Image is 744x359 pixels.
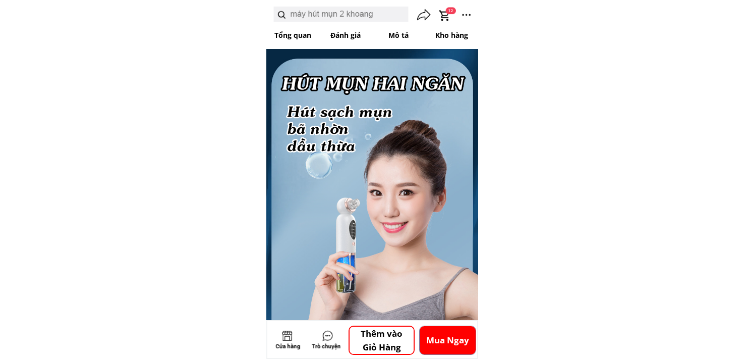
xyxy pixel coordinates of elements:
p: Mua Ngay [420,326,476,354]
p: Kho hàng [425,26,478,45]
p: Tổng quan [266,26,319,45]
p: Mô tả [372,26,425,45]
p: Đánh giá [319,26,372,45]
p: Thêm vào Giỏ Hàng [350,327,414,354]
